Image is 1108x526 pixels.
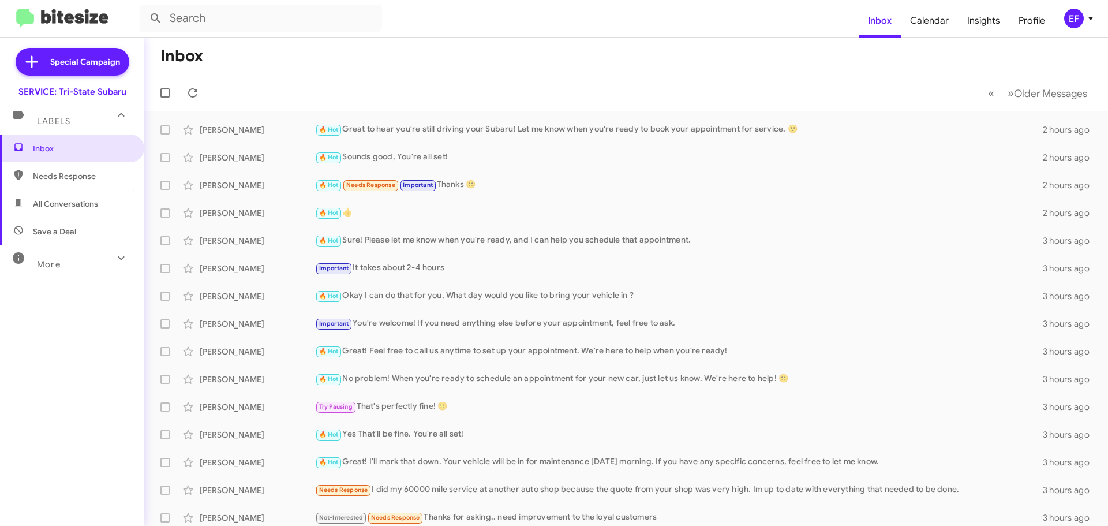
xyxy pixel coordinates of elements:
[1008,86,1014,100] span: »
[1043,484,1099,496] div: 3 hours ago
[1014,87,1087,100] span: Older Messages
[1043,152,1099,163] div: 2 hours ago
[200,457,315,468] div: [PERSON_NAME]
[1043,207,1099,219] div: 2 hours ago
[200,207,315,219] div: [PERSON_NAME]
[1043,124,1099,136] div: 2 hours ago
[200,318,315,330] div: [PERSON_NAME]
[33,143,131,154] span: Inbox
[319,348,339,355] span: 🔥 Hot
[319,292,339,300] span: 🔥 Hot
[160,47,203,65] h1: Inbox
[1001,81,1094,105] button: Next
[315,456,1043,469] div: Great! I'll mark that down. Your vehicle will be in for maintenance [DATE] morning. If you have a...
[1043,290,1099,302] div: 3 hours ago
[315,262,1043,275] div: It takes about 2-4 hours
[33,170,131,182] span: Needs Response
[200,429,315,441] div: [PERSON_NAME]
[982,81,1094,105] nav: Page navigation example
[315,428,1043,441] div: Yes That'll be fine. You're all set!
[1043,401,1099,413] div: 3 hours ago
[319,486,368,494] span: Needs Response
[1043,346,1099,357] div: 3 hours ago
[1043,457,1099,468] div: 3 hours ago
[1043,263,1099,274] div: 3 hours ago
[50,56,120,68] span: Special Campaign
[319,320,349,327] span: Important
[319,514,364,521] span: Not-Interested
[1043,512,1099,524] div: 3 hours ago
[315,151,1043,164] div: Sounds good, You're all set!
[1043,429,1099,441] div: 3 hours ago
[200,124,315,136] div: [PERSON_NAME]
[958,4,1009,38] a: Insights
[319,237,339,244] span: 🔥 Hot
[371,514,420,521] span: Needs Response
[1043,374,1099,385] div: 3 hours ago
[346,181,395,189] span: Needs Response
[315,372,1043,386] div: No problem! When you're ready to schedule an appointment for your new car, just let us know. We'r...
[200,374,315,385] div: [PERSON_NAME]
[200,180,315,191] div: [PERSON_NAME]
[315,400,1043,413] div: That's perfectly fine! 🙂
[1043,235,1099,247] div: 3 hours ago
[315,511,1043,524] div: Thanks for asking.. need improvement to the loyal customers
[33,226,76,237] span: Save a Deal
[319,126,339,133] span: 🔥 Hot
[319,264,349,272] span: Important
[200,263,315,274] div: [PERSON_NAME]
[319,209,339,217] span: 🔥 Hot
[1009,4,1054,38] a: Profile
[315,123,1043,136] div: Great to hear you're still driving your Subaru! Let me know when you're ready to book your appoin...
[200,235,315,247] div: [PERSON_NAME]
[319,181,339,189] span: 🔥 Hot
[319,403,353,411] span: Try Pausing
[16,48,129,76] a: Special Campaign
[200,290,315,302] div: [PERSON_NAME]
[200,152,315,163] div: [PERSON_NAME]
[319,375,339,383] span: 🔥 Hot
[37,259,61,270] span: More
[315,178,1043,192] div: Thanks 🙂
[140,5,382,32] input: Search
[37,116,70,126] span: Labels
[18,86,126,98] div: SERVICE: Tri-State Subaru
[200,484,315,496] div: [PERSON_NAME]
[981,81,1001,105] button: Previous
[319,458,339,466] span: 🔥 Hot
[901,4,958,38] a: Calendar
[1043,180,1099,191] div: 2 hours ago
[315,483,1043,497] div: I did my 60000 mile service at another auto shop because the quote from your shop was very high. ...
[315,345,1043,358] div: Great! Feel free to call us anytime to set up your appointment. We're here to help when you're re...
[988,86,994,100] span: «
[403,181,433,189] span: Important
[1054,9,1095,28] button: EF
[200,401,315,413] div: [PERSON_NAME]
[1043,318,1099,330] div: 3 hours ago
[319,154,339,161] span: 🔥 Hot
[315,206,1043,219] div: 👍
[315,289,1043,303] div: Okay I can do that for you, What day would you like to bring your vehicle in ?
[200,512,315,524] div: [PERSON_NAME]
[1064,9,1084,28] div: EF
[859,4,901,38] a: Inbox
[315,317,1043,330] div: You're welcome! If you need anything else before your appointment, feel free to ask.
[200,346,315,357] div: [PERSON_NAME]
[33,198,98,210] span: All Conversations
[315,234,1043,247] div: Sure! Please let me know when you're ready, and I can help you schedule that appointment.
[319,431,339,438] span: 🔥 Hot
